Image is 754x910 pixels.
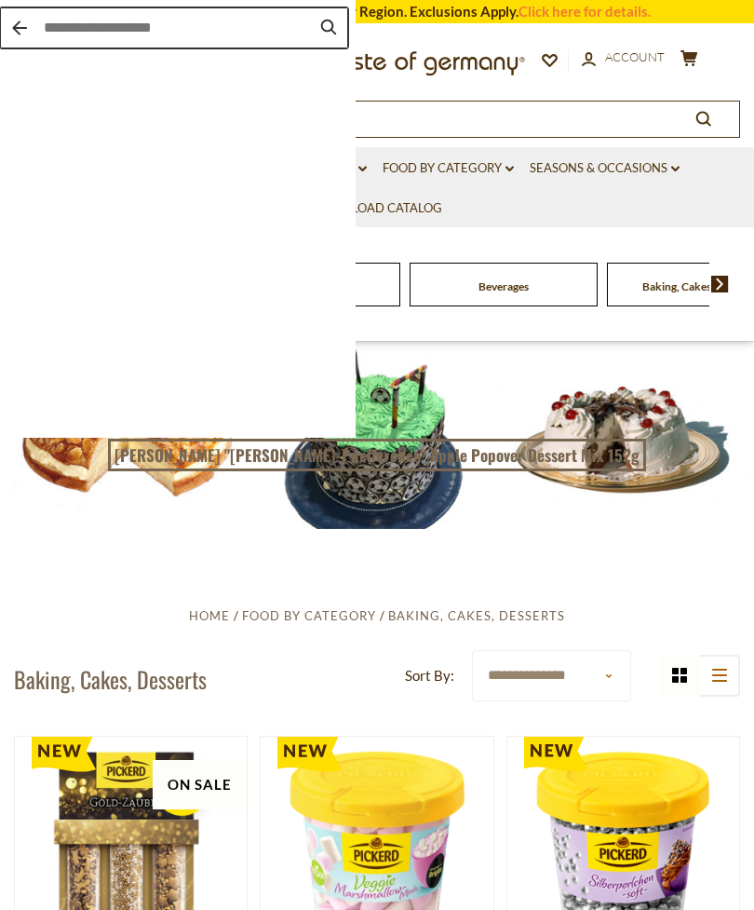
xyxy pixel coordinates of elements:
[530,158,680,179] a: Seasons & Occasions
[12,20,27,35] button: Back
[312,198,442,219] a: Download Catalog
[518,3,651,20] a: Click here for details.
[405,664,454,687] label: Sort By:
[108,439,647,472] a: [PERSON_NAME] "[PERSON_NAME]-Puefferchen" Apple Popover Dessert Mix 152g
[14,665,207,693] h1: Baking, Cakes, Desserts
[383,158,514,179] a: Food By Category
[242,608,376,623] a: Food By Category
[388,608,565,623] a: Baking, Cakes, Desserts
[582,48,665,68] a: Account
[189,608,230,623] a: Home
[478,279,529,293] a: Beverages
[605,49,665,64] span: Account
[711,276,729,292] img: next arrow
[319,19,338,37] button: Submit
